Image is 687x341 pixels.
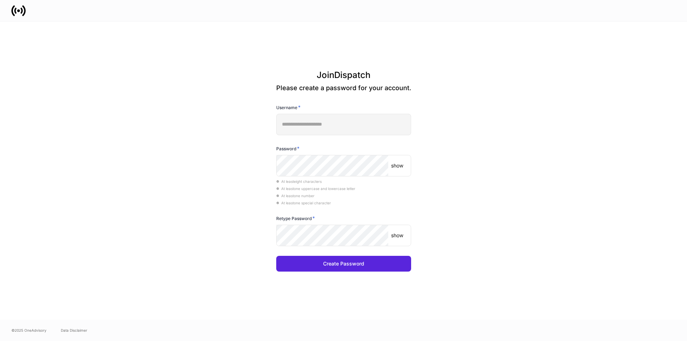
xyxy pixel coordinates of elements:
[391,232,403,239] p: show
[276,179,322,184] span: At least eight characters
[391,162,403,169] p: show
[276,201,331,205] span: At least one special character
[276,194,315,198] span: At least one number
[276,256,411,272] button: Create Password
[276,186,355,191] span: At least one uppercase and lowercase letter
[276,69,411,84] h3: Join Dispatch
[11,327,47,333] span: © 2025 OneAdvisory
[276,215,315,222] h6: Retype Password
[323,260,364,267] div: Create Password
[61,327,87,333] a: Data Disclaimer
[276,84,411,92] p: Please create a password for your account.
[276,145,299,152] h6: Password
[276,104,301,111] h6: Username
